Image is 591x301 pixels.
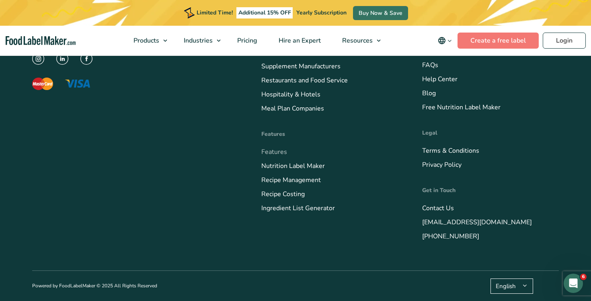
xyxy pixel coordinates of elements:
a: Resources [332,26,385,55]
a: Nutrition Label Maker [261,162,325,170]
img: The Mastercard logo displaying a red circle saying [32,78,53,90]
h4: Features [261,130,398,138]
a: Ingredient List Generator [261,204,335,213]
span: Pricing [235,36,258,45]
a: Privacy Policy [422,160,462,169]
a: [PHONE_NUMBER] [422,232,479,241]
span: 6 [580,274,587,280]
iframe: Intercom live chat [564,274,583,293]
a: Industries [173,26,225,55]
a: Terms & Conditions [422,146,479,155]
button: English [490,278,533,294]
span: Industries [181,36,213,45]
a: Free Nutrition Label Maker [422,103,501,112]
a: Create a free label [458,33,539,49]
a: [EMAIL_ADDRESS][DOMAIN_NAME] [422,218,532,227]
span: Additional 15% OFF [236,7,293,18]
span: Yearly Subscription [296,9,347,16]
a: Hospitality & Hotels [261,90,320,99]
a: FAQs [422,61,438,70]
img: The Visa logo with blue letters and a yellow flick above the [65,80,90,88]
h4: Get in Touch [422,186,559,195]
a: Products [123,26,171,55]
h4: Legal [422,129,559,137]
a: Supplement Manufacturers [261,62,341,71]
img: instagram icon [32,53,44,65]
span: Limited Time! [197,9,233,16]
a: Contact Us [422,204,454,213]
a: Blog [422,89,436,98]
a: Login [543,33,586,49]
a: Help Center [422,75,458,84]
a: Restaurants and Food Service [261,76,348,85]
a: Recipe Management [261,176,321,184]
span: Products [131,36,160,45]
p: Powered by FoodLabelMaker © 2025 All Rights Reserved [32,282,157,290]
a: Pricing [227,26,266,55]
span: Hire an Expert [276,36,322,45]
a: Recipe Costing [261,190,305,199]
a: Hire an Expert [268,26,330,55]
span: Resources [340,36,373,45]
a: Features [261,147,287,156]
a: Meal Plan Companies [261,104,324,113]
a: Buy Now & Save [353,6,408,20]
